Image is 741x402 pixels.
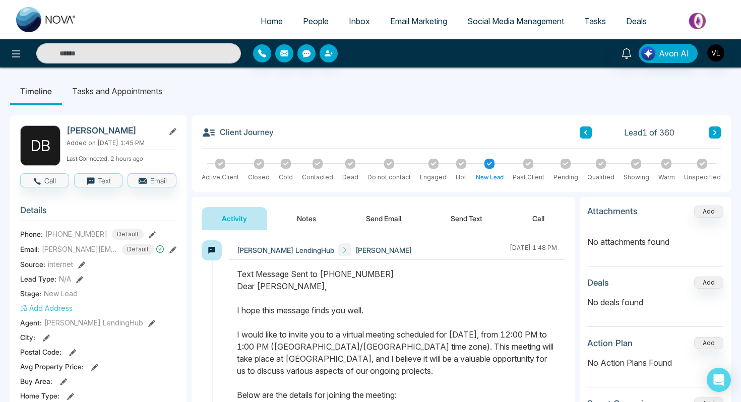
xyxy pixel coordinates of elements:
span: Inbox [349,16,370,26]
div: Pending [553,173,578,182]
span: Default [122,244,154,255]
button: Call [512,207,565,230]
h3: Client Journey [202,125,274,140]
a: Home [251,12,293,31]
img: Market-place.gif [662,10,735,32]
div: Closed [248,173,270,182]
li: Tasks and Appointments [62,78,172,105]
span: Home Type : [20,390,59,401]
div: Engaged [420,173,447,182]
div: Open Intercom Messenger [707,368,731,392]
div: Cold [279,173,293,182]
button: Send Text [430,207,503,230]
span: People [303,16,329,26]
span: Avg Property Price : [20,361,84,372]
span: Tasks [584,16,606,26]
div: Contacted [302,173,333,182]
p: No attachments found [587,228,723,248]
div: Warm [658,173,675,182]
button: Email [128,173,176,187]
a: Social Media Management [457,12,574,31]
button: Call [20,173,69,187]
span: Deals [626,16,647,26]
button: Add [694,206,723,218]
h3: Attachments [587,206,638,216]
button: Activity [202,207,267,230]
div: [DATE] 1:48 PM [510,243,557,256]
span: Lead 1 of 360 [624,126,674,139]
img: Nova CRM Logo [16,7,77,32]
span: [PERSON_NAME] LendingHub [44,317,143,328]
span: Social Media Management [467,16,564,26]
span: N/A [59,274,71,284]
button: Send Email [346,207,421,230]
span: [PERSON_NAME][EMAIL_ADDRESS][DOMAIN_NAME] [42,244,117,254]
a: Inbox [339,12,380,31]
a: Deals [616,12,657,31]
span: Email Marketing [390,16,447,26]
div: Past Client [513,173,544,182]
button: Add [694,337,723,349]
span: Add [694,207,723,215]
div: Active Client [202,173,239,182]
button: Text [74,173,123,187]
a: People [293,12,339,31]
h3: Action Plan [587,338,633,348]
p: Last Connected: 2 hours ago [67,152,176,163]
span: [PHONE_NUMBER] [45,229,107,239]
div: Qualified [587,173,614,182]
div: Unspecified [684,173,721,182]
span: [PERSON_NAME] LendingHub [237,245,334,255]
h3: Details [20,205,176,221]
p: No Action Plans Found [587,357,723,369]
span: Buy Area : [20,376,52,386]
div: Showing [624,173,649,182]
div: Dead [342,173,358,182]
p: No deals found [587,296,723,308]
img: Lead Flow [641,46,655,60]
a: Tasks [574,12,616,31]
li: Timeline [10,78,62,105]
span: Default [112,229,144,240]
span: Source: [20,259,45,270]
span: New Lead [44,288,78,299]
h3: Deals [587,278,609,288]
div: D B [20,125,60,166]
div: New Lead [476,173,504,182]
a: Email Marketing [380,12,457,31]
p: Added on [DATE] 1:45 PM [67,139,176,148]
span: [PERSON_NAME] [355,245,412,255]
span: Avon AI [659,47,689,59]
div: Do not contact [367,173,411,182]
span: Home [261,16,283,26]
button: Add Address [20,303,73,313]
span: Email: [20,244,39,254]
div: Hot [456,173,466,182]
span: Stage: [20,288,41,299]
span: Postal Code : [20,347,61,357]
span: Agent: [20,317,42,328]
span: Lead Type: [20,274,56,284]
span: internet [48,259,73,270]
button: Avon AI [639,44,698,63]
span: Phone: [20,229,43,239]
img: User Avatar [707,44,724,61]
button: Notes [277,207,336,230]
h2: [PERSON_NAME] [67,125,160,136]
span: City : [20,332,35,343]
button: Add [694,277,723,289]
